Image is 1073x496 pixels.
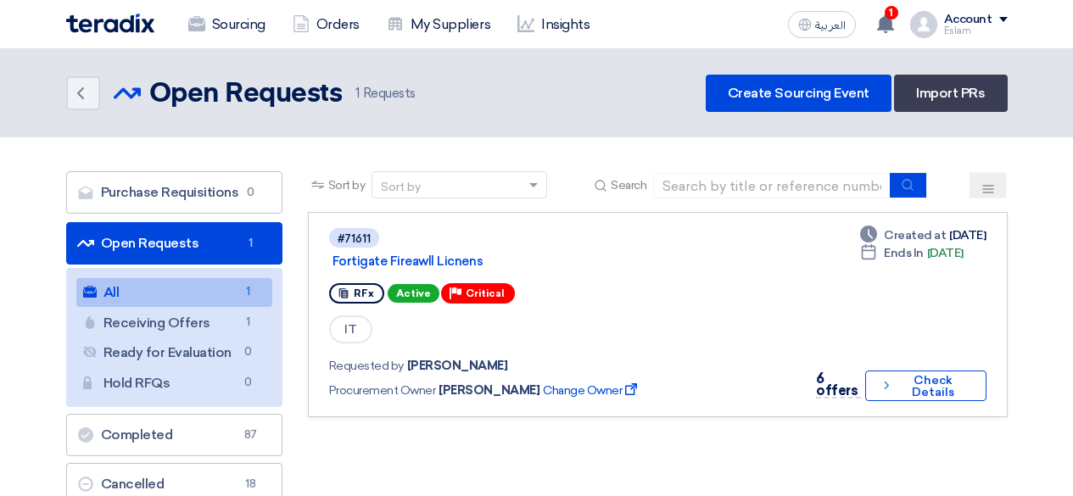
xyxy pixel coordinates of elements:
span: 1 [885,6,898,20]
h2: Open Requests [149,77,343,111]
img: Teradix logo [66,14,154,33]
a: Purchase Requisitions0 [66,171,282,214]
input: Search by title or reference number [653,173,891,198]
div: #71611 [338,233,371,244]
span: Change Owner [543,382,640,399]
img: profile_test.png [910,11,937,38]
a: My Suppliers [373,6,504,43]
a: Ready for Evaluation [76,338,272,367]
span: [PERSON_NAME] [439,382,539,399]
span: Requests [355,84,416,103]
a: Insights [504,6,603,43]
span: 0 [241,184,261,201]
div: Sort by [381,178,421,196]
span: Sort by [328,176,366,194]
a: Receiving Offers [76,309,272,337]
span: 1 [238,283,259,301]
a: All [76,278,272,307]
span: Search [611,176,646,194]
span: Critical [466,287,505,299]
a: Completed87 [66,414,282,456]
span: 6 offers [816,371,858,398]
div: Eslam [944,26,1008,36]
span: Created at [884,226,946,244]
span: 18 [241,476,261,493]
a: Open Requests1 [66,222,282,265]
a: Orders [279,6,373,43]
span: 1 [241,235,261,252]
span: RFx [354,287,374,299]
span: Requested by [329,357,404,375]
span: Active [388,284,439,303]
span: 1 [238,314,259,332]
span: 0 [238,343,259,361]
span: [PERSON_NAME] [407,357,508,375]
a: Sourcing [175,6,279,43]
a: Hold RFQs [76,369,272,398]
button: العربية [788,11,856,38]
span: 0 [238,374,259,392]
a: Fortigate Fireawll Licnens [333,254,757,269]
span: العربية [815,20,846,31]
span: Procurement Owner [329,382,436,399]
a: Create Sourcing Event [706,75,891,112]
span: IT [329,315,372,343]
span: Ends In [884,244,924,262]
div: [DATE] [860,226,986,244]
div: [DATE] [860,244,964,262]
div: Account [944,13,992,27]
button: Check Details [865,371,986,401]
span: 1 [355,86,360,101]
span: 87 [241,426,261,443]
a: Import PRs [894,75,1007,112]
